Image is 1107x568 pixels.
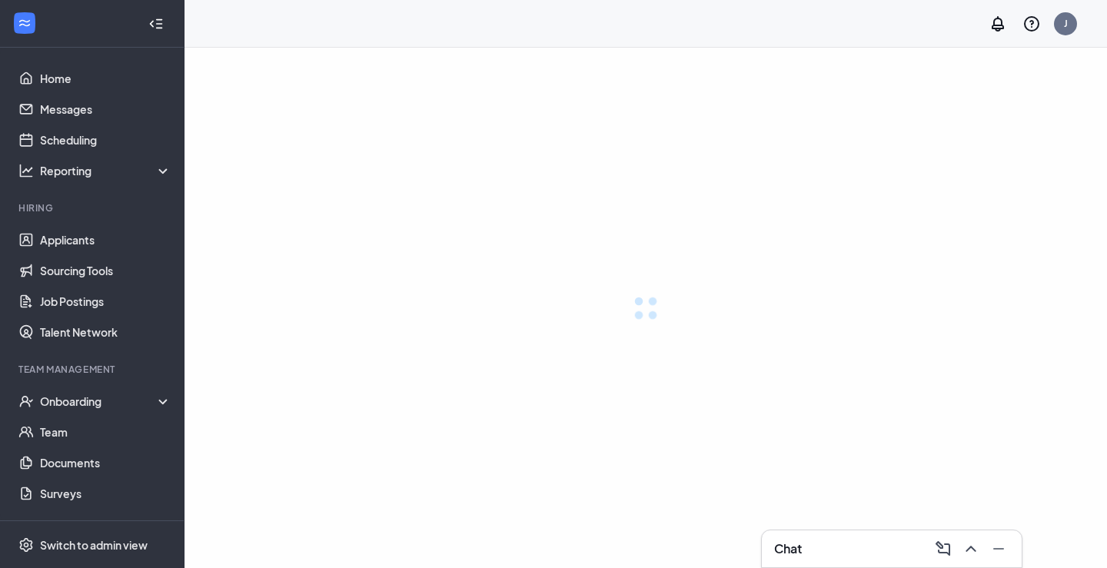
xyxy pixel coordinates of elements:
svg: UserCheck [18,394,34,409]
a: Applicants [40,224,171,255]
a: Scheduling [40,125,171,155]
a: Home [40,63,171,94]
div: J [1064,17,1068,30]
a: Documents [40,447,171,478]
a: Messages [40,94,171,125]
svg: Settings [18,537,34,553]
button: ChevronUp [957,536,982,561]
h3: Chat [774,540,802,557]
svg: ComposeMessage [934,540,952,558]
a: Talent Network [40,317,171,347]
div: Switch to admin view [40,537,148,553]
svg: Notifications [989,15,1007,33]
svg: Analysis [18,163,34,178]
a: Surveys [40,478,171,509]
svg: Collapse [148,16,164,32]
div: Team Management [18,363,168,376]
a: Job Postings [40,286,171,317]
svg: QuestionInfo [1022,15,1041,33]
svg: WorkstreamLogo [17,15,32,31]
a: Team [40,417,171,447]
svg: ChevronUp [962,540,980,558]
div: Reporting [40,163,172,178]
a: Sourcing Tools [40,255,171,286]
svg: Minimize [989,540,1008,558]
button: Minimize [985,536,1009,561]
div: Onboarding [40,394,172,409]
button: ComposeMessage [929,536,954,561]
div: Hiring [18,201,168,214]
